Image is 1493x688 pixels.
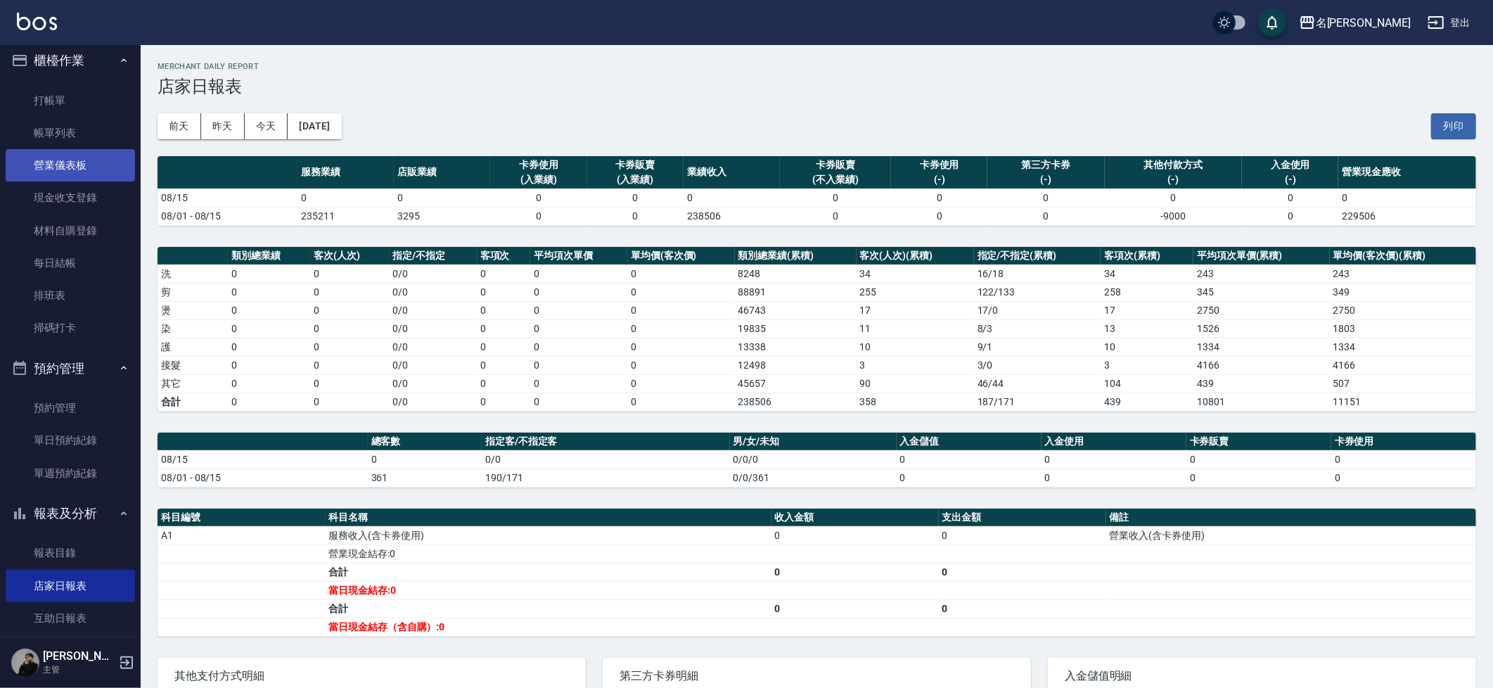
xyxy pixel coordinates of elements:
div: 其他付款方式 [1108,158,1238,172]
th: 業績收入 [684,156,780,189]
a: 互助日報表 [6,602,135,635]
td: 0 [891,189,987,207]
td: 0 [939,599,1106,618]
td: 0 [394,189,490,207]
p: 主管 [43,663,115,676]
td: 0 [897,469,1042,487]
td: 0 [228,301,310,319]
td: 88891 [735,283,857,301]
td: 0 [987,189,1104,207]
h2: Merchant Daily Report [158,62,1476,71]
td: 0 [297,189,394,207]
th: 支出金額 [939,509,1106,527]
td: 4166 [1330,356,1476,374]
div: (-) [895,172,984,187]
div: (-) [1245,172,1335,187]
td: 0 [477,356,530,374]
a: 帳單列表 [6,117,135,149]
td: 3 [857,356,974,374]
th: 備註 [1106,509,1476,527]
td: 0/0/361 [730,469,897,487]
td: 0 [228,319,310,338]
h5: [PERSON_NAME] [43,649,115,663]
td: 0 [1242,207,1338,225]
td: 243 [1193,265,1330,283]
td: 其它 [158,374,228,393]
th: 服務業績 [297,156,394,189]
th: 平均項次單價 [530,247,627,265]
td: 345 [1193,283,1330,301]
td: 349 [1330,283,1476,301]
td: 當日現金結存:0 [325,581,771,599]
td: 當日現金結存（含自購）:0 [325,618,771,636]
td: 0 [1042,469,1186,487]
table: a dense table [158,509,1476,637]
th: 平均項次單價(累積) [1193,247,1330,265]
a: 報表目錄 [6,537,135,569]
td: 0 [477,338,530,356]
td: 0 [311,301,389,319]
td: 12498 [735,356,857,374]
td: 3 [1101,356,1193,374]
td: 0/0 [482,450,730,469]
th: 入金儲值 [897,433,1042,451]
td: 0 [627,283,735,301]
td: 0 [228,338,310,356]
td: 0 [1242,189,1338,207]
a: 打帳單 [6,84,135,117]
td: 90 [857,374,974,393]
div: (入業績) [591,172,680,187]
td: 0 [587,189,684,207]
th: 客次(人次) [311,247,389,265]
td: 0 [780,207,891,225]
button: 櫃檯作業 [6,42,135,79]
button: 預約管理 [6,350,135,387]
div: (入業績) [494,172,583,187]
td: 8248 [735,265,857,283]
td: 0 [1338,189,1476,207]
td: 0 [987,207,1104,225]
button: 昨天 [201,113,245,139]
td: 229506 [1338,207,1476,225]
span: 第三方卡券明細 [620,669,1014,683]
a: 單週預約紀錄 [6,457,135,490]
td: 122 / 133 [974,283,1101,301]
a: 預約管理 [6,392,135,424]
td: 合計 [325,599,771,618]
td: 34 [857,265,974,283]
td: 0 [311,393,389,411]
td: 13 [1101,319,1193,338]
td: 0 [1042,450,1186,469]
td: 0 [587,207,684,225]
div: 入金使用 [1245,158,1335,172]
td: 187/171 [974,393,1101,411]
td: 0 [477,265,530,283]
td: 合計 [158,393,228,411]
td: 2750 [1193,301,1330,319]
td: 0/0 [389,393,477,411]
img: Logo [17,13,57,30]
td: 439 [1101,393,1193,411]
td: 507 [1330,374,1476,393]
a: 現金收支登錄 [6,181,135,214]
th: 指定客/不指定客 [482,433,730,451]
td: 0 / 0 [389,265,477,283]
table: a dense table [158,247,1476,412]
td: 洗 [158,265,228,283]
td: 剪 [158,283,228,301]
th: 客項次(累積) [1101,247,1193,265]
td: 08/01 - 08/15 [158,469,368,487]
td: 0 [530,356,627,374]
td: 0 / 0 [389,319,477,338]
td: 0 [1186,450,1331,469]
td: 0 / 0 [389,338,477,356]
td: 0 [477,283,530,301]
th: 男/女/未知 [730,433,897,451]
td: 0 [477,301,530,319]
td: 0 [891,207,987,225]
td: 0 [627,319,735,338]
div: 卡券使用 [494,158,583,172]
td: 0 [530,393,627,411]
td: 0 [627,301,735,319]
td: 104 [1101,374,1193,393]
